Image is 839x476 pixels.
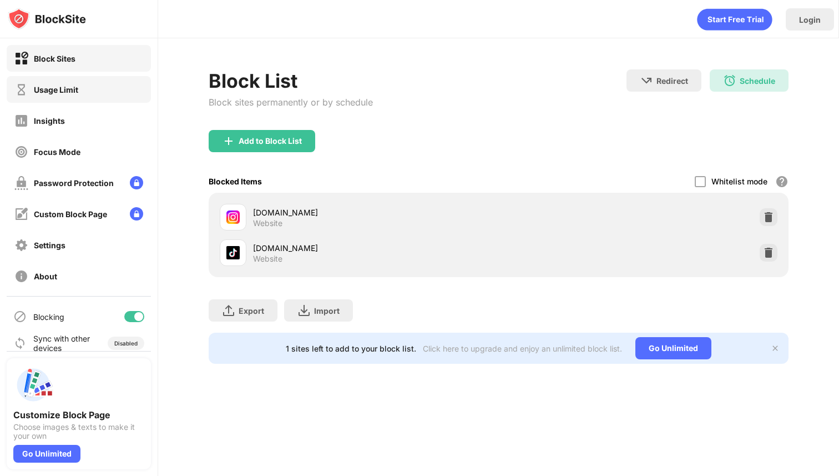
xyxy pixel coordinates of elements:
img: password-protection-off.svg [14,176,28,190]
img: favicons [226,246,240,259]
img: logo-blocksite.svg [8,8,86,30]
div: Insights [34,116,65,126]
div: Settings [34,240,65,250]
div: About [34,272,57,281]
div: Block Sites [34,54,75,63]
div: Login [799,15,821,24]
img: time-usage-off.svg [14,83,28,97]
img: sync-icon.svg [13,337,27,350]
div: Block sites permanently or by schedule [209,97,373,108]
div: Redirect [656,76,688,86]
img: x-button.svg [771,344,780,353]
div: Click here to upgrade and enjoy an unlimited block list. [423,344,622,353]
div: Go Unlimited [635,337,711,359]
img: insights-off.svg [14,114,28,128]
img: settings-off.svg [14,238,28,252]
div: Sync with other devices [33,334,90,353]
img: favicons [226,211,240,224]
div: Disabled [114,340,138,347]
div: Choose images & texts to make it your own [13,423,144,440]
div: Go Unlimited [13,445,80,463]
img: block-on.svg [14,52,28,66]
div: Custom Block Page [34,209,107,219]
div: [DOMAIN_NAME] [253,242,499,254]
div: Import [314,306,340,315]
div: Password Protection [34,178,114,188]
img: lock-menu.svg [130,207,143,221]
div: Blocking [33,312,64,322]
img: about-off.svg [14,269,28,283]
div: Block List [209,69,373,92]
div: animation [697,8,772,31]
img: push-custom-page.svg [13,365,53,405]
div: Usage Limit [34,85,78,94]
div: Customize Block Page [13,409,144,420]
div: Website [253,218,282,228]
div: Website [253,254,282,264]
div: Export [239,306,264,315]
div: Schedule [740,76,775,86]
div: Whitelist mode [711,177,767,186]
div: Focus Mode [34,147,80,157]
img: customize-block-page-off.svg [14,207,28,221]
div: [DOMAIN_NAME] [253,207,499,218]
img: blocking-icon.svg [13,310,27,323]
div: Blocked Items [209,177,262,186]
img: focus-off.svg [14,145,28,159]
div: Add to Block List [239,137,302,146]
div: 1 sites left to add to your block list. [286,344,416,353]
img: lock-menu.svg [130,176,143,189]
